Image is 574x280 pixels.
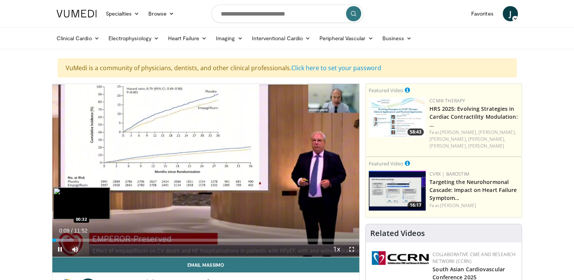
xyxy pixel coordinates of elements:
[369,98,426,137] img: 3f694bbe-f46e-4e2a-ab7b-fff0935bbb6c.150x105_q85_crop-smart_upscale.jpg
[58,58,517,77] div: VuMedi is a community of physicians, dentists, and other clinical professionals.
[467,6,498,21] a: Favorites
[370,229,425,238] h4: Related Videos
[429,171,469,177] a: CVRx | Barostim
[369,171,426,211] a: 16:17
[429,202,519,209] div: Feat.
[440,202,476,209] a: [PERSON_NAME]
[369,160,403,167] small: Featured Video
[71,228,73,234] span: /
[52,242,68,257] button: Pause
[144,6,179,21] a: Browse
[377,31,416,46] a: Business
[101,6,144,21] a: Specialties
[468,143,504,149] a: [PERSON_NAME]
[57,10,97,17] img: VuMedi Logo
[468,136,505,142] a: [PERSON_NAME],
[429,129,519,149] div: Feat.
[369,98,426,137] a: 58:43
[211,31,247,46] a: Imaging
[429,178,517,201] a: Targeting the Neurohormonal Cascade: Impact on Heart Failure Symptom…
[344,242,359,257] button: Fullscreen
[74,228,87,234] span: 11:52
[315,31,377,46] a: Peripheral Vascular
[407,202,424,209] span: 16:17
[291,64,381,72] a: Click here to set your password
[407,129,424,135] span: 58:43
[59,228,69,234] span: 0:09
[68,242,83,257] button: Mute
[369,171,426,211] img: f3314642-f119-4bcb-83d2-db4b1a91d31e.150x105_q85_crop-smart_upscale.jpg
[478,129,516,135] a: [PERSON_NAME],
[429,143,467,149] a: [PERSON_NAME],
[503,6,518,21] a: J
[372,251,429,265] img: a04ee3ba-8487-4636-b0fb-5e8d268f3737.png.150x105_q85_autocrop_double_scale_upscale_version-0.2.png
[429,136,467,142] a: [PERSON_NAME],
[440,129,477,135] a: [PERSON_NAME],
[429,98,465,104] a: CCM® Therapy
[432,251,516,264] a: Collaborative CME and Research Network (CCRN)
[329,242,344,257] button: Playback Rate
[104,31,164,46] a: Electrophysiology
[164,31,211,46] a: Heart Failure
[52,84,360,257] video-js: Video Player
[429,105,517,128] a: HRS 2025: Evolving Strategies in Cardiac Contractility Modulation: …
[52,31,104,46] a: Clinical Cardio
[52,239,360,242] div: Progress Bar
[211,5,363,23] input: Search topics, interventions
[369,87,403,94] small: Featured Video
[53,187,110,219] img: image.jpeg
[52,257,360,272] a: Email Massimo
[247,31,315,46] a: Interventional Cardio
